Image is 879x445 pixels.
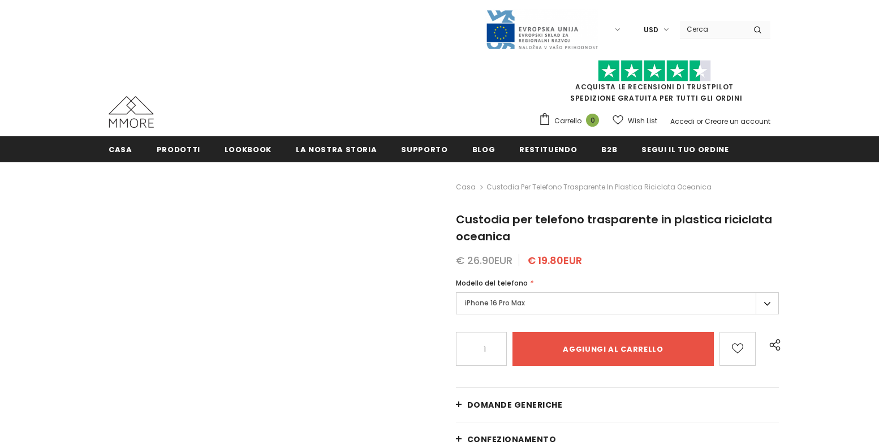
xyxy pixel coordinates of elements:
a: Acquista le recensioni di TrustPilot [575,82,734,92]
img: Fidati di Pilot Stars [598,60,711,82]
span: Custodia per telefono trasparente in plastica riciclata oceanica [456,211,772,244]
input: Search Site [680,21,745,37]
span: B2B [601,144,617,155]
span: USD [644,24,658,36]
a: Casa [456,180,476,194]
span: or [696,116,703,126]
input: Aggiungi al carrello [512,332,714,366]
span: € 26.90EUR [456,253,512,267]
a: Restituendo [519,136,577,162]
span: € 19.80EUR [527,253,582,267]
a: supporto [401,136,447,162]
span: SPEDIZIONE GRATUITA PER TUTTI GLI ORDINI [538,65,770,103]
span: Lookbook [225,144,272,155]
span: supporto [401,144,447,155]
span: La nostra storia [296,144,377,155]
a: Accedi [670,116,695,126]
span: Domande generiche [467,399,563,411]
a: Lookbook [225,136,272,162]
a: B2B [601,136,617,162]
span: CONFEZIONAMENTO [467,434,557,445]
span: Restituendo [519,144,577,155]
label: iPhone 16 Pro Max [456,292,779,314]
a: Casa [109,136,132,162]
span: Prodotti [157,144,200,155]
span: Blog [472,144,495,155]
img: Javni Razpis [485,9,598,50]
span: Modello del telefono [456,278,528,288]
a: Wish List [613,111,657,131]
a: Carrello 0 [538,113,605,129]
a: Domande generiche [456,388,779,422]
a: La nostra storia [296,136,377,162]
a: Segui il tuo ordine [641,136,729,162]
img: Casi MMORE [109,96,154,128]
a: Creare un account [705,116,770,126]
span: 0 [586,114,599,127]
a: Blog [472,136,495,162]
span: Wish List [628,115,657,127]
span: Casa [109,144,132,155]
span: Custodia per telefono trasparente in plastica riciclata oceanica [486,180,712,194]
span: Carrello [554,115,581,127]
a: Prodotti [157,136,200,162]
a: Javni Razpis [485,24,598,34]
span: Segui il tuo ordine [641,144,729,155]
